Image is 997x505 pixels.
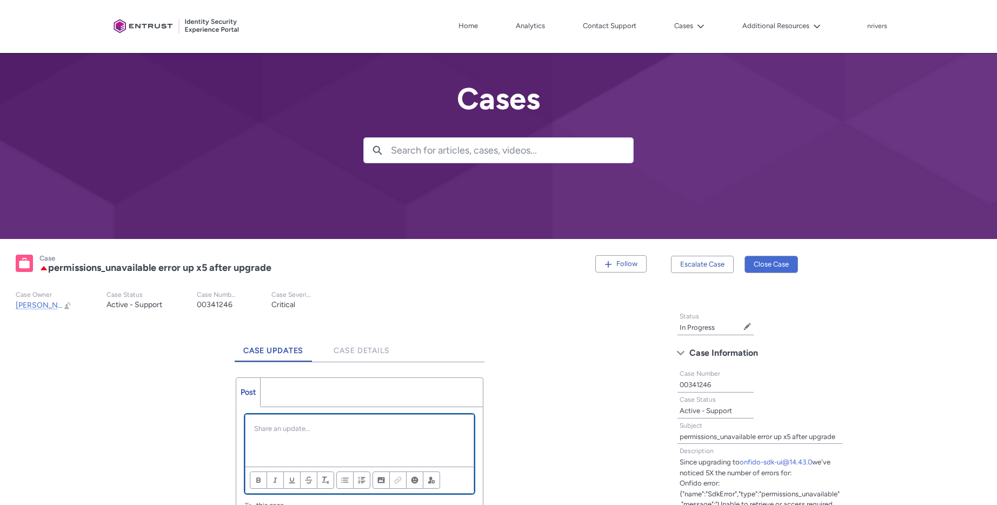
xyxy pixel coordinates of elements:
[373,471,390,489] button: Image
[364,138,391,163] button: Search
[680,407,732,415] lightning-formatted-text: Active - Support
[867,23,887,30] p: nrivers
[107,291,162,299] p: Case Status
[680,323,715,331] lightning-formatted-text: In Progress
[336,471,354,489] button: Bulleted List
[235,332,313,362] a: Case Updates
[363,82,634,116] h2: Cases
[16,291,72,299] p: Case Owner
[236,378,261,407] a: Post
[743,322,752,331] button: Edit Status
[250,471,334,489] ul: Format text
[39,254,55,262] records-entity-label: Case
[595,255,647,273] button: Follow
[389,471,407,489] button: Link
[867,20,888,31] button: User Profile nrivers
[671,256,734,273] button: Escalate Case
[197,291,237,299] p: Case Number
[740,458,812,466] a: onfido-sdk-ui@14.43.0
[680,381,711,389] lightning-formatted-text: 00341246
[271,300,295,309] lightning-formatted-text: Critical
[680,313,699,320] span: Status
[680,396,716,403] span: Case Status
[672,18,707,34] button: Cases
[48,262,271,274] lightning-formatted-text: permissions_unavailable error up x5 after upgrade
[689,345,758,361] span: Case Information
[616,260,637,268] span: Follow
[513,18,548,34] a: Analytics, opens in new tab
[672,344,848,362] button: Case Information
[336,471,370,489] ul: Align text
[373,471,440,489] ul: Insert content
[745,256,798,273] button: Close Case
[353,471,370,489] button: Numbered List
[250,471,267,489] button: Bold
[334,346,390,355] span: Case Details
[241,388,256,397] span: Post
[423,471,440,489] button: @Mention people and groups
[39,263,48,273] lightning-icon: Escalated
[406,471,423,489] button: Insert Emoji
[456,18,481,34] a: Home
[16,301,138,310] span: [PERSON_NAME].[PERSON_NAME]
[680,422,702,429] span: Subject
[680,433,835,441] lightning-formatted-text: permissions_unavailable error up x5 after upgrade
[267,471,284,489] button: Italic
[283,471,301,489] button: Underline
[63,301,72,310] button: Change Owner
[271,291,311,299] p: Case Severity
[107,300,162,309] lightning-formatted-text: Active - Support
[300,471,317,489] button: Strikethrough
[740,18,823,34] button: Additional Resources
[197,300,232,309] lightning-formatted-text: 00341246
[580,18,639,34] a: Contact Support
[317,471,334,489] button: Remove Formatting
[391,138,633,163] input: Search for articles, cases, videos...
[680,370,720,377] span: Case Number
[680,447,714,455] span: Description
[325,332,398,362] a: Case Details
[243,346,304,355] span: Case Updates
